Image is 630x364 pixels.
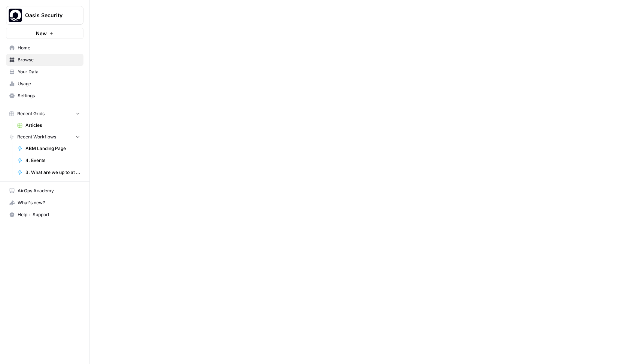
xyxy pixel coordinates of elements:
[14,166,83,178] a: 3. What are we up to at [GEOGRAPHIC_DATA]
[14,143,83,155] a: ABM Landing Page
[6,54,83,66] a: Browse
[9,9,22,22] img: Oasis Security Logo
[18,92,80,99] span: Settings
[14,119,83,131] a: Articles
[6,197,83,208] div: What's new?
[25,12,70,19] span: Oasis Security
[25,145,80,152] span: ABM Landing Page
[6,131,83,143] button: Recent Workflows
[18,211,80,218] span: Help + Support
[6,42,83,54] a: Home
[18,80,80,87] span: Usage
[6,197,83,209] button: What's new?
[6,185,83,197] a: AirOps Academy
[6,66,83,78] a: Your Data
[18,45,80,51] span: Home
[17,134,56,140] span: Recent Workflows
[18,56,80,63] span: Browse
[18,187,80,194] span: AirOps Academy
[17,110,45,117] span: Recent Grids
[18,68,80,75] span: Your Data
[25,122,80,129] span: Articles
[6,108,83,119] button: Recent Grids
[6,6,83,25] button: Workspace: Oasis Security
[25,157,80,164] span: 4. Events
[6,209,83,221] button: Help + Support
[36,30,47,37] span: New
[6,90,83,102] a: Settings
[6,78,83,90] a: Usage
[25,169,80,176] span: 3. What are we up to at [GEOGRAPHIC_DATA]
[6,28,83,39] button: New
[14,155,83,166] a: 4. Events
